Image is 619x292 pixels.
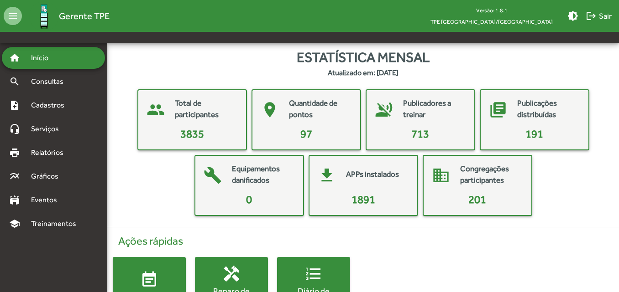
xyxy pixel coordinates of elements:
[313,162,341,189] mat-icon: get_app
[423,5,560,16] div: Versão: 1.8.1
[586,10,597,21] mat-icon: logout
[180,128,204,140] span: 3835
[26,195,69,205] span: Eventos
[142,96,169,123] mat-icon: people
[22,1,110,31] a: Gerente TPE
[26,52,62,63] span: Início
[26,123,71,134] span: Serviços
[59,9,110,23] span: Gerente TPE
[370,96,398,123] mat-icon: voice_over_off
[26,147,75,158] span: Relatórios
[289,97,351,121] mat-card-title: Quantidade de pontos
[113,235,614,248] h4: Ações rápidas
[232,163,294,186] mat-card-title: Equipamentos danificados
[222,265,241,283] mat-icon: handyman
[26,76,75,87] span: Consultas
[411,128,429,140] span: 713
[140,271,158,289] mat-icon: event_note
[304,265,323,283] mat-icon: format_list_numbered
[9,100,20,111] mat-icon: note_add
[403,97,465,121] mat-card-title: Publicadores a treinar
[9,195,20,205] mat-icon: stadium
[484,96,512,123] mat-icon: library_books
[427,162,455,189] mat-icon: domain
[468,193,486,205] span: 201
[328,67,399,78] strong: Atualizado em: [DATE]
[9,218,20,229] mat-icon: school
[525,128,543,140] span: 191
[256,96,283,123] mat-icon: place
[9,52,20,63] mat-icon: home
[9,147,20,158] mat-icon: print
[346,169,399,180] mat-card-title: APPs instalados
[582,8,615,24] button: Sair
[423,16,560,27] span: TPE [GEOGRAPHIC_DATA]/[GEOGRAPHIC_DATA]
[26,218,87,229] span: Treinamentos
[175,97,237,121] mat-card-title: Total de participantes
[460,163,522,186] mat-card-title: Congregações participantes
[9,171,20,182] mat-icon: multiline_chart
[567,10,578,21] mat-icon: brightness_medium
[297,47,430,67] span: Estatística mensal
[9,76,20,87] mat-icon: search
[26,100,76,111] span: Cadastros
[4,7,22,25] mat-icon: menu
[517,97,579,121] mat-card-title: Publicações distribuídas
[26,171,71,182] span: Gráficos
[586,8,612,24] span: Sair
[351,193,375,205] span: 1891
[246,193,252,205] span: 0
[300,128,312,140] span: 97
[9,123,20,134] mat-icon: headset_mic
[199,162,226,189] mat-icon: build
[29,1,59,31] img: Logo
